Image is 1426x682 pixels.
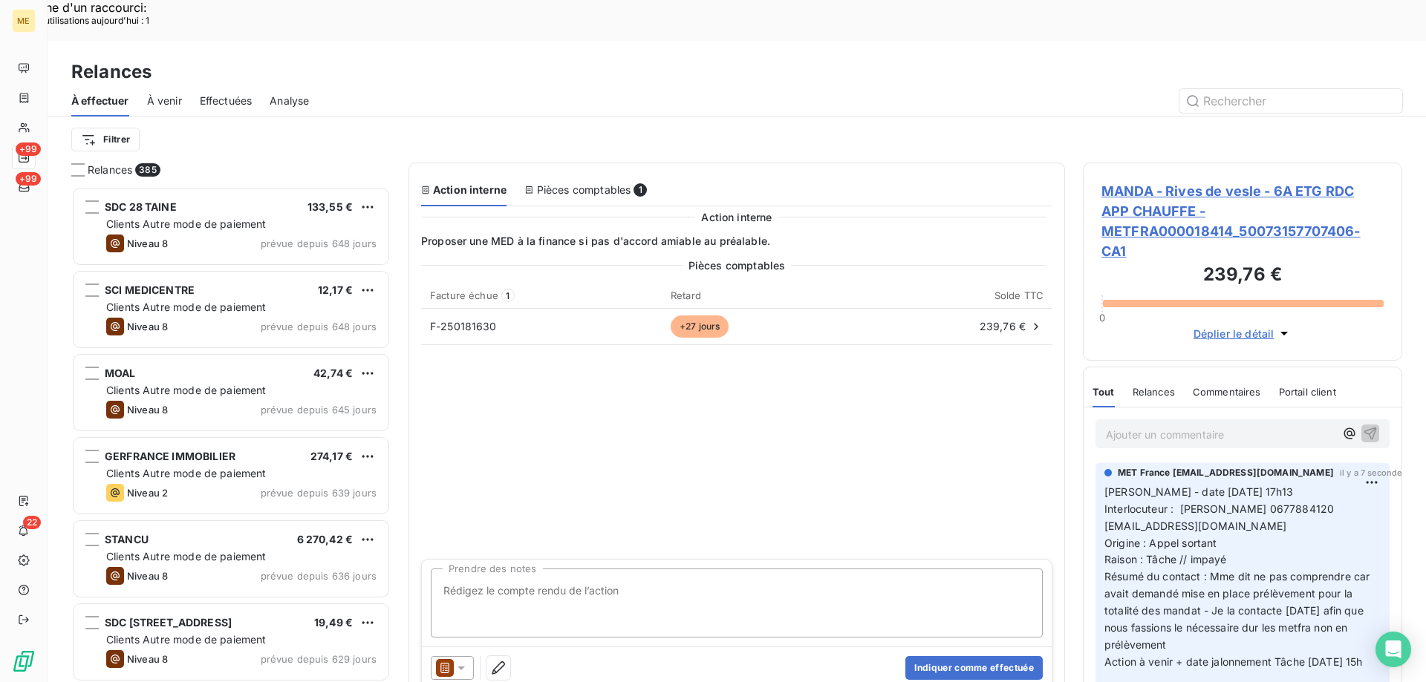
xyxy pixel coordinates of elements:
[671,315,729,338] span: +27 jours
[127,653,168,665] span: Niveau 8
[200,94,253,108] span: Effectuées
[1101,181,1384,261] span: MANDA - Rives de vesle - 6A ETG RDC APP CHAUFFE - METFRA000018414_50073157707406-CA1
[106,550,267,563] span: Clients Autre mode de paiement
[307,200,353,213] span: 133,55 €
[1104,570,1373,651] span: Résumé du contact : Mme dit ne pas comprendre car avait demandé mise en place prélèvement pour la...
[71,128,140,151] button: Filtrer
[1340,468,1407,477] span: il y a 7 secondes
[261,653,377,665] span: prévue depuis 629 jours
[16,172,41,186] span: +99
[318,283,353,296] span: 12,17 €
[314,616,353,629] span: 19,49 €
[105,450,235,462] span: GERFRANCE IMMOBILIER
[127,321,168,332] span: Niveau 8
[1093,386,1115,398] span: Tout
[106,633,267,646] span: Clients Autre mode de paiement
[1101,261,1384,291] h3: 239,76 €
[261,570,377,582] span: prévue depuis 636 jours
[16,142,41,156] span: +99
[501,289,515,302] span: 1
[421,234,1052,249] span: Proposer une MED à la finance si pas d'accord amiable au préalable.
[105,533,149,545] span: STANCU
[1099,312,1105,324] span: 0
[430,320,497,332] span: F-250181630
[1193,386,1261,398] span: Commentaires
[1189,325,1297,342] button: Déplier le détail
[313,367,353,379] span: 42,74 €
[634,183,647,197] span: 1
[261,404,377,416] span: prévue depuis 645 jours
[430,289,498,301] span: Facture échue
[105,616,232,629] span: SDC [STREET_ADDRESS]
[994,289,1044,301] span: Solde TTC
[1179,89,1402,113] input: Rechercher
[905,656,1043,680] button: Indiquer comme effectuée
[12,649,36,673] img: Logo LeanPay
[127,570,168,582] span: Niveau 8
[1279,386,1336,398] span: Portail client
[1104,485,1293,498] span: [PERSON_NAME] - date [DATE] 17h13
[105,200,177,213] span: SDC 28 TAINE
[297,533,354,545] span: 6 270,42 €
[421,183,507,197] div: Action interne
[106,467,267,479] span: Clients Autre mode de paiement
[261,487,377,499] span: prévue depuis 639 jours
[147,94,182,108] span: À venir
[310,450,353,462] span: 274,17 €
[106,301,267,313] span: Clients Autre mode de paiement
[135,163,160,177] span: 385
[524,183,647,197] div: Pièces comptables
[688,258,786,273] span: Pièces comptables
[270,94,309,108] span: Analyse
[1375,632,1411,667] div: Open Intercom Messenger
[1104,553,1227,565] span: Raison : Tâche // impayé
[1104,537,1217,549] span: Origine : Appel sortant
[261,321,377,332] span: prévue depuis 648 jours
[1104,502,1337,532] span: Interlocuteur : [PERSON_NAME] 0677884120 [EMAIL_ADDRESS][DOMAIN_NAME]
[127,404,168,416] span: Niveau 8
[1118,466,1334,479] span: MET France [EMAIL_ADDRESS][DOMAIN_NAME]
[71,59,152,85] h3: Relances
[671,289,701,301] span: Retard
[1104,655,1363,668] span: Action à venir + date jalonnement Tâche [DATE] 15h
[127,237,168,249] span: Niveau 8
[23,516,41,529] span: 22
[105,367,136,379] span: MOAL
[261,237,377,249] span: prévue depuis 648 jours
[1133,386,1175,398] span: Relances
[88,163,132,177] span: Relances
[127,487,168,499] span: Niveau 2
[106,384,267,396] span: Clients Autre mode de paiement
[865,319,1044,334] div: 239,76 €
[701,209,772,225] span: Action interne
[106,217,267,230] span: Clients Autre mode de paiement
[1194,326,1274,341] span: Déplier le détail
[71,94,129,108] span: À effectuer
[105,283,195,296] span: SCI MEDICENTRE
